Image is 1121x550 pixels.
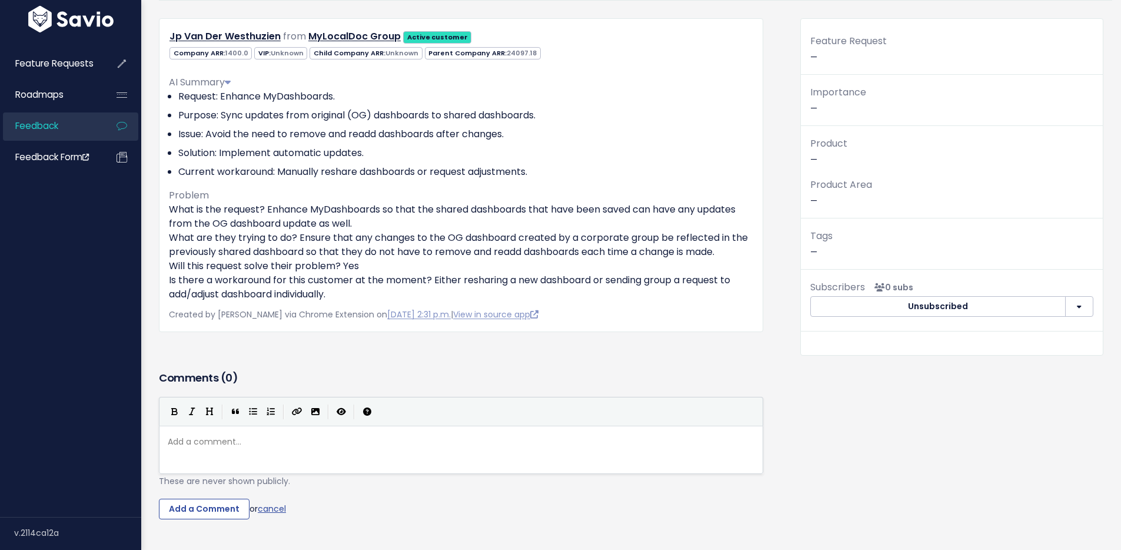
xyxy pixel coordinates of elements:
[283,29,306,43] span: from
[358,403,376,420] button: Markdown Guide
[178,108,753,122] li: Purpose: Sync updates from original (OG) dashboards to shared dashboards.
[310,47,422,59] span: Child Company ARR:
[169,29,281,43] a: Jp Van Der Westhuzien
[810,84,1093,116] p: —
[169,203,753,301] p: What is the request? Enhance MyDashboards so that the shared dashboards that have been saved can ...
[178,165,753,179] li: Current workaround: Manually reshare dashboards or request adjustments.
[810,85,866,99] span: Importance
[425,47,541,59] span: Parent Company ARR:
[201,403,218,420] button: Heading
[225,48,248,58] span: 1400.0
[159,499,763,520] div: or
[810,228,1093,260] p: —
[15,57,94,69] span: Feature Requests
[328,405,329,419] i: |
[810,296,1066,317] button: Unsubscribed
[169,47,252,59] span: Company ARR:
[507,48,537,58] span: 24097.18
[407,32,468,42] strong: Active customer
[810,137,847,150] span: Product
[3,81,98,108] a: Roadmaps
[271,48,304,58] span: Unknown
[258,502,286,514] a: cancel
[810,34,887,48] span: Feature Request
[810,135,1093,167] p: —
[159,370,763,386] h3: Comments ( )
[254,47,307,59] span: VIP:
[262,403,280,420] button: Numbered List
[810,229,833,243] span: Tags
[159,499,250,520] input: Add a Comment
[159,475,290,487] span: These are never shown publicly.
[178,90,753,104] li: Request: Enhance MyDashboards.
[801,33,1103,75] div: —
[15,120,58,132] span: Feedback
[178,146,753,160] li: Solution: Implement automatic updates.
[169,75,231,89] span: AI Summary
[387,309,451,320] a: [DATE] 2:31 p.m.
[15,151,89,163] span: Feedback form
[227,403,244,420] button: Quote
[810,280,865,294] span: Subscribers
[165,403,183,420] button: Bold
[870,281,913,293] span: <p><strong>Subscribers</strong><br><br> No subscribers yet<br> </p>
[15,88,64,101] span: Roadmaps
[453,309,538,320] a: View in source app
[14,518,141,548] div: v.2114ca12a
[3,50,98,77] a: Feature Requests
[3,144,98,171] a: Feedback form
[332,403,350,420] button: Toggle Preview
[810,177,1093,208] p: —
[810,178,872,191] span: Product Area
[307,403,324,420] button: Import an image
[222,405,223,419] i: |
[308,29,401,43] a: MyLocalDoc Group
[354,405,355,419] i: |
[169,188,209,202] span: Problem
[244,403,262,420] button: Generic List
[178,127,753,141] li: Issue: Avoid the need to remove and readd dashboards after changes.
[169,309,538,320] span: Created by [PERSON_NAME] via Chrome Extension on |
[3,112,98,140] a: Feedback
[183,403,201,420] button: Italic
[283,405,284,419] i: |
[385,48,418,58] span: Unknown
[288,403,307,420] button: Create Link
[25,6,117,32] img: logo-white.9d6f32f41409.svg
[225,370,232,385] span: 0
